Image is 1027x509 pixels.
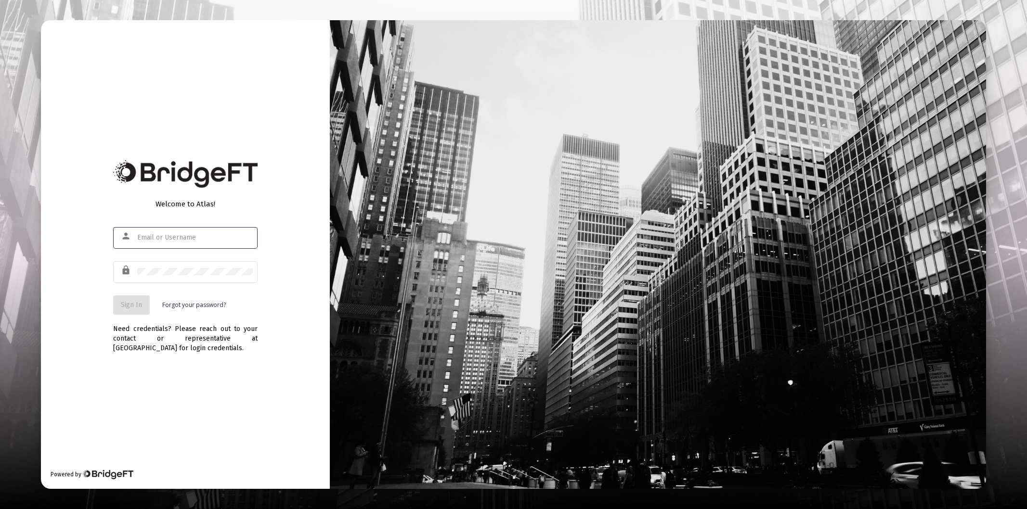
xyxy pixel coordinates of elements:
[137,234,253,242] input: Email or Username
[113,199,258,209] div: Welcome to Atlas!
[113,315,258,353] div: Need credentials? Please reach out to your contact or representative at [GEOGRAPHIC_DATA] for log...
[82,470,133,479] img: Bridge Financial Technology Logo
[113,295,150,315] button: Sign In
[121,230,132,242] mat-icon: person
[113,160,258,188] img: Bridge Financial Technology Logo
[121,301,142,309] span: Sign In
[51,470,133,479] div: Powered by
[162,300,226,310] a: Forgot your password?
[121,265,132,276] mat-icon: lock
